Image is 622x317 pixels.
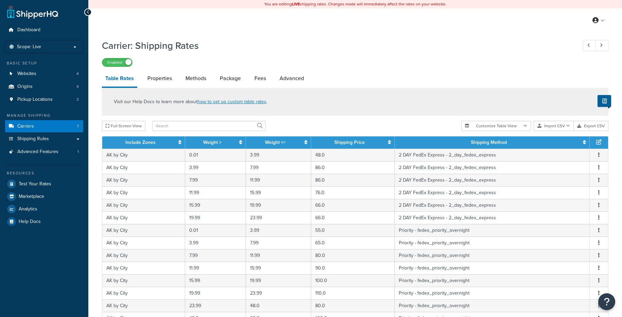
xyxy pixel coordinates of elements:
td: 48.0 [311,149,395,161]
span: Pickup Locations [17,97,53,102]
a: Properties [144,70,175,87]
a: Origins4 [5,80,83,93]
td: 3.99 [246,149,311,161]
td: 3.99 [185,237,246,249]
li: Advanced Features [5,146,83,158]
td: 110.0 [311,287,395,299]
a: Methods [182,70,210,87]
td: AK by City [102,199,185,211]
td: AK by City [102,287,185,299]
td: 65.0 [311,237,395,249]
button: Open Resource Center [598,293,615,310]
td: 7.99 [246,161,311,174]
td: AK by City [102,299,185,312]
span: Carriers [17,124,34,129]
div: Basic Setup [5,60,83,66]
a: Shipping Price [334,139,365,146]
td: 86.0 [311,161,395,174]
span: Test Your Rates [19,181,51,187]
td: 19.99 [185,211,246,224]
td: 80.0 [311,249,395,262]
a: Dashboard [5,24,83,36]
span: 1 [77,149,79,155]
td: AK by City [102,237,185,249]
td: AK by City [102,174,185,186]
td: 7.99 [246,237,311,249]
td: AK by City [102,262,185,274]
li: Help Docs [5,216,83,228]
button: Show Help Docs [598,95,611,107]
p: Visit our Help Docs to learn more about . [114,98,267,106]
td: 11.99 [246,174,311,186]
a: Weight > [203,139,221,146]
td: 7.99 [185,249,246,262]
span: Scope: Live [17,44,41,50]
td: 15.99 [246,262,311,274]
a: Weight <= [265,139,286,146]
a: Test Your Rates [5,178,83,190]
li: Origins [5,80,83,93]
a: Table Rates [102,70,137,88]
td: 2 DAY FedEx Express - 2_day_fedex_express [395,149,590,161]
a: Carriers7 [5,120,83,133]
div: Manage Shipping [5,113,83,118]
li: Pickup Locations [5,93,83,106]
td: 23.99 [246,211,311,224]
a: Next Record [596,40,609,51]
td: 15.99 [246,186,311,199]
td: Priority - fedex_priority_overnight [395,287,590,299]
td: Priority - fedex_priority_overnight [395,299,590,312]
li: Websites [5,68,83,80]
td: AK by City [102,274,185,287]
td: 100.0 [311,274,395,287]
li: Carriers [5,120,83,133]
td: 48.0 [246,299,311,312]
td: 80.0 [311,299,395,312]
span: Shipping Rules [17,136,49,142]
td: 86.0 [311,174,395,186]
div: Resources [5,170,83,176]
td: 90.0 [311,262,395,274]
td: 23.99 [185,299,246,312]
span: 4 [76,84,79,90]
h1: Carrier: Shipping Rates [102,39,570,52]
td: 23.99 [246,287,311,299]
a: how to set up custom table rates [197,98,266,105]
button: Customize Table View [461,121,531,131]
a: Previous Record [583,40,596,51]
span: 3 [76,97,79,102]
td: 3.99 [185,161,246,174]
td: 19.99 [246,199,311,211]
li: Analytics [5,203,83,215]
td: Priority - fedex_priority_overnight [395,262,590,274]
td: 3.99 [246,224,311,237]
a: Shipping Method [471,139,507,146]
span: Marketplace [19,194,44,200]
a: Shipping Rules [5,133,83,145]
span: Help Docs [19,219,41,225]
td: 0.01 [185,149,246,161]
td: Priority - fedex_priority_overnight [395,237,590,249]
td: AK by City [102,186,185,199]
td: AK by City [102,224,185,237]
td: 11.99 [185,262,246,274]
span: Analytics [19,206,37,212]
td: AK by City [102,161,185,174]
a: Marketplace [5,190,83,203]
td: 66.0 [311,199,395,211]
a: Fees [251,70,269,87]
span: Origins [17,84,33,90]
a: Include Zones [125,139,156,146]
td: 2 DAY FedEx Express - 2_day_fedex_express [395,186,590,199]
td: 2 DAY FedEx Express - 2_day_fedex_express [395,199,590,211]
td: Priority - fedex_priority_overnight [395,274,590,287]
span: 4 [76,71,79,77]
td: Priority - fedex_priority_overnight [395,249,590,262]
td: 7.99 [185,174,246,186]
a: Advanced Features1 [5,146,83,158]
td: 55.0 [311,224,395,237]
button: Export CSV [574,121,608,131]
label: Enabled [102,58,132,67]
